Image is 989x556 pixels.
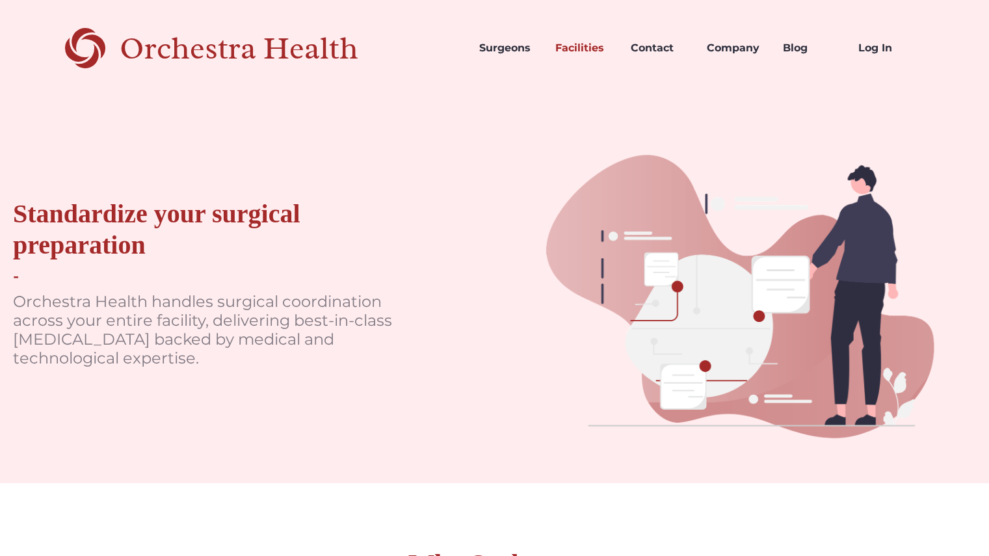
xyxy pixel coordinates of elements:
a: Log In [848,26,924,70]
a: Surgeons [469,26,545,70]
a: home [65,26,404,70]
div: Standardize your surgical preparation [13,198,430,261]
div: Orchestra Health [120,35,404,62]
a: Contact [620,26,696,70]
a: Facilities [545,26,621,70]
a: Blog [772,26,849,70]
a: Company [696,26,772,70]
div: - [13,267,19,286]
p: Orchestra Health handles surgical coordination across your entire facility, delivering best-in-cl... [13,293,403,367]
